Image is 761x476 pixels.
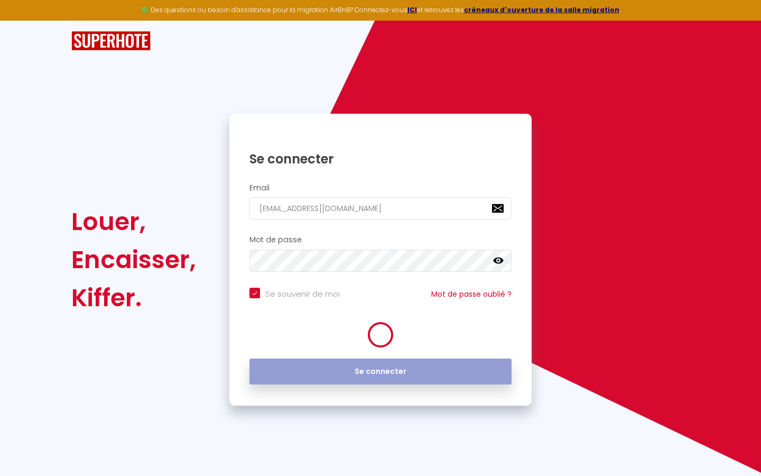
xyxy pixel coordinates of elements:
div: Encaisser, [71,241,196,279]
button: Ouvrir le widget de chat LiveChat [8,4,40,36]
div: Louer, [71,203,196,241]
a: créneaux d'ouverture de la salle migration [464,5,619,14]
h1: Se connecter [249,151,512,167]
a: ICI [407,5,417,14]
h2: Email [249,184,512,193]
div: Kiffer. [71,279,196,317]
a: Mot de passe oublié ? [431,289,512,299]
input: Ton Email [249,197,512,219]
button: Se connecter [249,359,512,385]
img: SuperHote logo [71,31,151,51]
h2: Mot de passe [249,235,512,244]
